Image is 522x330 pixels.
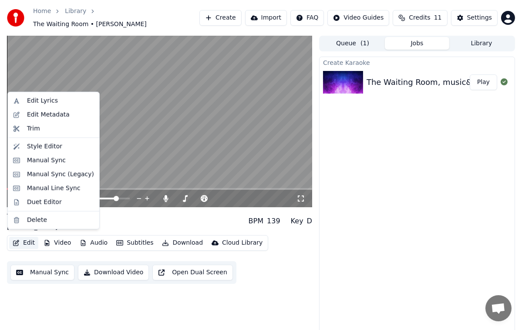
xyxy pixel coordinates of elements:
a: Home [33,7,51,16]
button: Manual Sync [10,265,74,280]
button: Subtitles [113,237,157,249]
button: Audio [76,237,111,249]
button: Video Guides [327,10,389,26]
span: ( 1 ) [360,39,369,48]
button: Library [449,37,514,50]
div: Duet Editor [27,198,62,207]
div: BPM [249,216,263,226]
div: 139 [267,216,280,226]
div: Style Editor [27,142,62,151]
button: FAQ [290,10,324,26]
button: Video [40,237,74,249]
span: The Waiting Room • [PERSON_NAME] [33,20,147,29]
button: Queue [320,37,385,50]
img: youka [7,9,24,27]
button: Edit [9,237,38,249]
button: Play [470,74,497,90]
div: Manual Sync [27,156,66,165]
button: Settings [451,10,498,26]
button: Download Video [78,265,149,280]
div: Delete [27,216,47,225]
nav: breadcrumb [33,7,199,29]
a: Open chat [485,295,512,321]
a: Library [65,7,86,16]
button: Import [245,10,287,26]
div: Trim [27,125,40,133]
div: Manual Sync (Legacy) [27,170,94,179]
div: Edit Lyrics [27,97,58,105]
button: Credits11 [393,10,447,26]
button: Open Dual Screen [152,265,233,280]
div: Manual Line Sync [27,184,81,193]
div: D [307,216,312,226]
div: Edit Metadata [27,111,70,119]
span: 11 [434,13,442,22]
button: Jobs [385,37,449,50]
div: Create Karaoke [320,57,515,67]
button: Download [158,237,206,249]
span: Credits [409,13,430,22]
div: Settings [467,13,492,22]
div: Key [291,216,303,226]
div: Cloud Library [222,239,263,247]
button: Create [199,10,242,26]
